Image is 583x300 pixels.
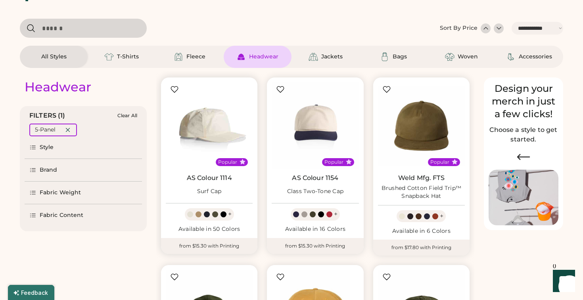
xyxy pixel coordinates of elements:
[174,52,183,62] img: Fleece Icon
[445,52,455,62] img: Woven Icon
[440,212,443,221] div: +
[334,210,338,219] div: +
[218,159,237,165] div: Popular
[378,82,465,169] img: Weld Mfg. FTS Brushed Cotton Field Trip™ Snapback Hat
[104,52,114,62] img: T-Shirts Icon
[506,52,516,62] img: Accessories Icon
[166,82,253,169] img: AS Colour 1114 Surf Cap
[378,184,465,200] div: Brushed Cotton Field Trip™ Snapback Hat
[545,264,579,298] iframe: Front Chat
[321,53,343,61] div: Jackets
[430,159,449,165] div: Popular
[40,189,81,197] div: Fabric Weight
[35,126,56,134] div: 5-Panel
[40,166,58,174] div: Brand
[287,188,344,195] div: Class Two-Tone Cap
[489,170,558,226] img: Image of Lisa Congdon Eye Print on T-Shirt and Hat
[29,111,65,120] div: FILTERS (1)
[272,82,359,169] img: AS Colour 1154 Class Two-Tone Cap
[346,159,352,165] button: Popular Style
[378,227,465,235] div: Available in 6 Colors
[292,174,338,182] a: AS Colour 1154
[440,24,478,32] div: Sort By Price
[236,52,246,62] img: Headwear Icon
[117,53,139,61] div: T-Shirts
[166,225,253,233] div: Available in 50 Colors
[240,159,245,165] button: Popular Style
[272,225,359,233] div: Available in 16 Colors
[41,53,67,61] div: All Styles
[458,53,478,61] div: Woven
[309,52,318,62] img: Jackets Icon
[380,52,389,62] img: Bags Icon
[519,53,552,61] div: Accessories
[324,159,343,165] div: Popular
[249,53,278,61] div: Headwear
[186,53,205,61] div: Fleece
[187,174,232,182] a: AS Colour 1114
[161,238,257,254] div: from $15.30 with Printing
[452,159,458,165] button: Popular Style
[267,238,363,254] div: from $15.30 with Printing
[197,188,222,195] div: Surf Cap
[25,79,91,95] div: Headwear
[40,143,54,151] div: Style
[393,53,407,61] div: Bags
[489,82,558,120] div: Design your merch in just a few clicks!
[40,211,83,219] div: Fabric Content
[117,113,137,118] div: Clear All
[373,240,470,255] div: from $17.80 with Printing
[398,174,445,182] a: Weld Mfg. FTS
[489,125,558,144] h2: Choose a style to get started.
[228,210,232,219] div: +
